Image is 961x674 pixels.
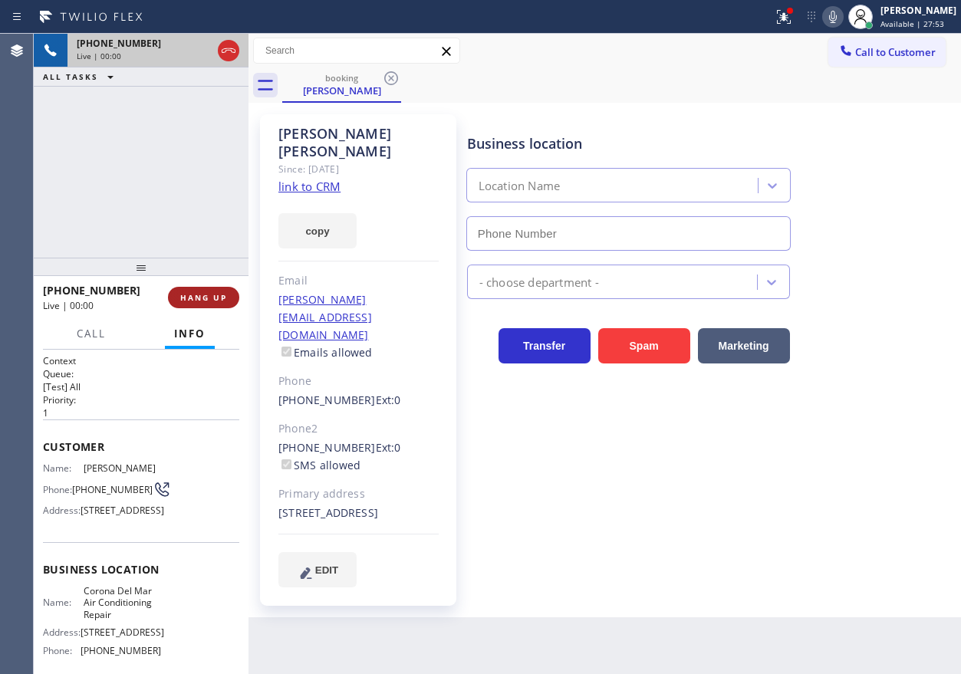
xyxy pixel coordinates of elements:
h2: Queue: [43,367,239,380]
button: copy [278,213,357,248]
div: Debbie Ritchey [284,68,400,101]
button: Transfer [499,328,591,363]
span: Phone: [43,645,81,656]
button: Spam [598,328,690,363]
div: Business location [467,133,790,154]
div: [STREET_ADDRESS] [278,505,439,522]
div: Phone [278,373,439,390]
input: SMS allowed [281,459,291,469]
span: HANG UP [180,292,227,303]
p: 1 [43,406,239,419]
label: SMS allowed [278,458,360,472]
button: EDIT [278,552,357,587]
span: [STREET_ADDRESS] [81,505,164,516]
div: Primary address [278,485,439,503]
div: Since: [DATE] [278,160,439,178]
span: Name: [43,597,84,608]
span: [PERSON_NAME] [84,462,160,474]
span: ALL TASKS [43,71,98,82]
p: [Test] All [43,380,239,393]
button: Marketing [698,328,790,363]
div: Email [278,272,439,290]
span: [PHONE_NUMBER] [72,484,153,495]
span: [PHONE_NUMBER] [43,283,140,298]
input: Phone Number [466,216,791,251]
span: Customer [43,439,239,454]
span: Live | 00:00 [77,51,121,61]
label: Emails allowed [278,345,373,360]
span: Name: [43,462,84,474]
span: Address: [43,626,81,638]
span: Corona Del Mar Air Conditioning Repair [84,585,160,620]
span: Info [174,327,206,340]
button: Call [67,319,115,349]
button: Mute [822,6,844,28]
span: Call [77,327,106,340]
div: Location Name [479,177,561,195]
span: [PHONE_NUMBER] [81,645,161,656]
input: Emails allowed [281,347,291,357]
h1: Context [43,354,239,367]
a: [PHONE_NUMBER] [278,393,376,407]
button: ALL TASKS [34,67,129,86]
span: Live | 00:00 [43,299,94,312]
div: Phone2 [278,420,439,438]
input: Search [254,38,459,63]
div: [PERSON_NAME] [PERSON_NAME] [278,125,439,160]
div: [PERSON_NAME] [284,84,400,97]
button: Call to Customer [828,38,946,67]
span: [STREET_ADDRESS] [81,626,164,638]
a: [PHONE_NUMBER] [278,440,376,455]
span: Address: [43,505,81,516]
button: Info [165,319,215,349]
button: Hang up [218,40,239,61]
span: Ext: 0 [376,440,401,455]
div: [PERSON_NAME] [880,4,956,17]
span: Phone: [43,484,72,495]
button: HANG UP [168,287,239,308]
span: EDIT [315,564,338,576]
a: link to CRM [278,179,341,194]
h2: Priority: [43,393,239,406]
span: Ext: 0 [376,393,401,407]
span: Business location [43,562,239,577]
div: - choose department - [479,273,599,291]
div: booking [284,72,400,84]
span: Call to Customer [855,45,936,59]
span: Available | 27:53 [880,18,944,29]
a: [PERSON_NAME][EMAIL_ADDRESS][DOMAIN_NAME] [278,292,372,342]
span: [PHONE_NUMBER] [77,37,161,50]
